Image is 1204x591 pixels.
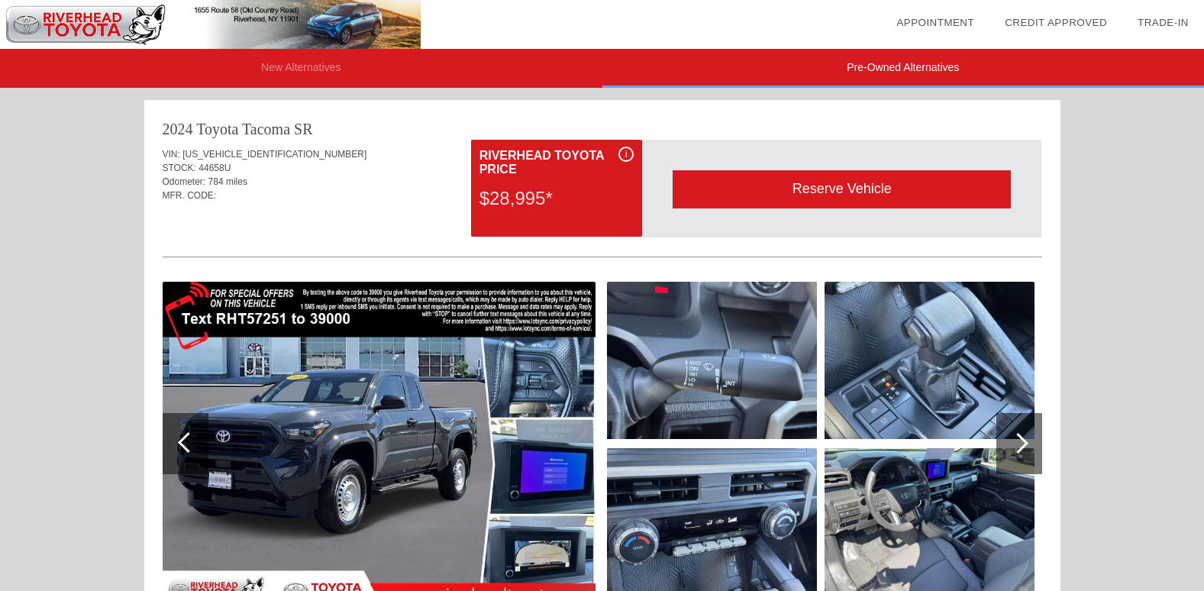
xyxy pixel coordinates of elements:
[199,163,231,173] span: 44658U
[208,176,247,187] span: 784 miles
[163,190,217,201] span: MFR. CODE:
[163,118,291,140] div: 2024 Toyota Tacoma
[825,282,1035,439] img: 3TYJDAHN0RT015725_26.jpg
[479,149,604,176] font: Riverhead Toyota Price
[607,282,817,439] img: 3TYJDAHN0RT015725_19.jpg
[896,17,974,28] a: Appointment
[163,149,180,160] span: VIN:
[163,176,206,187] span: Odometer:
[1138,17,1189,28] a: Trade-In
[163,163,196,173] span: STOCK:
[479,179,634,218] div: $28,995*
[618,147,634,162] div: i
[294,118,312,140] div: SR
[673,170,1011,208] div: Reserve Vehicle
[163,212,1042,236] div: Quoted on [DATE] 7:44:01 AM
[182,149,366,160] span: [US_VEHICLE_IDENTIFICATION_NUMBER]
[1005,17,1107,28] a: Credit Approved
